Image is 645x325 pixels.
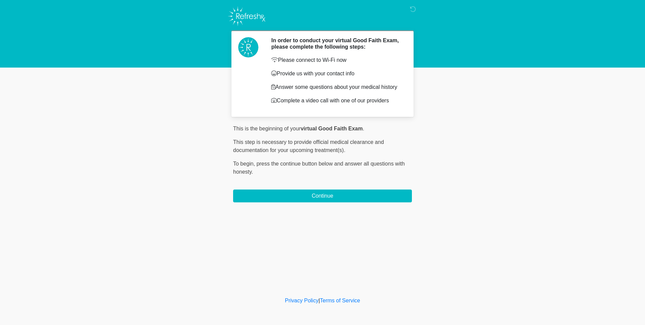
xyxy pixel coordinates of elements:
a: | [318,298,320,303]
span: To begin, [233,161,256,167]
img: Refresh RX Logo [226,5,267,27]
p: Provide us with your contact info [271,70,402,78]
h2: In order to conduct your virtual Good Faith Exam, please complete the following steps: [271,37,402,50]
img: Agent Avatar [238,37,258,57]
a: Terms of Service [320,298,360,303]
a: Privacy Policy [285,298,319,303]
p: Complete a video call with one of our providers [271,97,402,105]
strong: virtual Good Faith Exam [301,126,363,131]
span: This step is necessary to provide official medical clearance and documentation for your upcoming ... [233,139,384,153]
p: Please connect to Wi-Fi now [271,56,402,64]
span: press the continue button below and answer all questions with honesty. [233,161,405,175]
span: This is the beginning of your [233,126,301,131]
button: Continue [233,190,412,202]
span: . [363,126,364,131]
p: Answer some questions about your medical history [271,83,402,91]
